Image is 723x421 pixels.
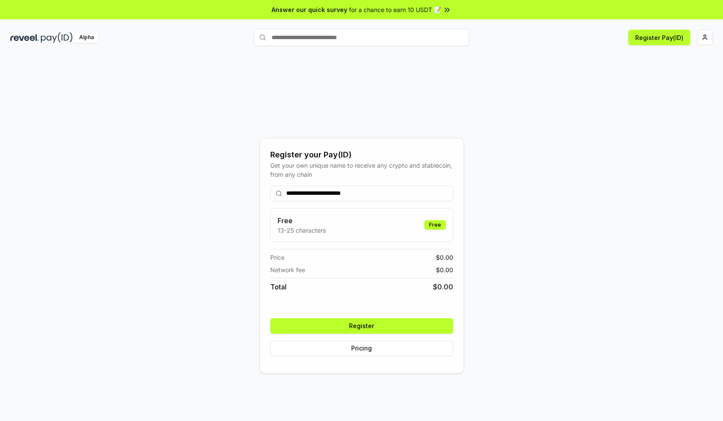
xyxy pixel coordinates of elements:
span: $ 0.00 [436,265,453,274]
span: Price [270,253,284,262]
div: Free [424,220,446,230]
button: Pricing [270,341,453,356]
button: Register [270,318,453,334]
div: Register your Pay(ID) [270,149,453,161]
span: Total [270,282,287,292]
div: Alpha [74,32,99,43]
span: $ 0.00 [436,253,453,262]
div: Get your own unique name to receive any crypto and stablecoin, from any chain [270,161,453,179]
h3: Free [278,215,326,226]
span: $ 0.00 [433,282,453,292]
span: Network fee [270,265,305,274]
img: reveel_dark [10,32,39,43]
img: pay_id [41,32,73,43]
span: for a chance to earn 10 USDT 📝 [349,5,441,14]
button: Register Pay(ID) [628,30,690,45]
p: 13-25 characters [278,226,326,235]
span: Answer our quick survey [272,5,347,14]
